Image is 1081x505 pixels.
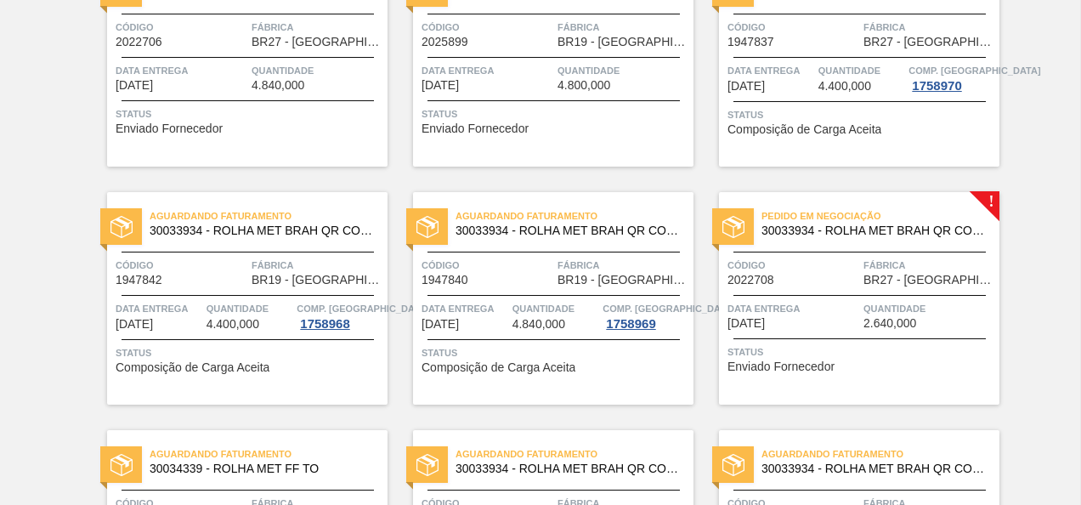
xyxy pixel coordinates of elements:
span: Data entrega [422,62,553,79]
span: Composição de Carga Aceita [116,361,269,374]
a: Comp. [GEOGRAPHIC_DATA]1758970 [908,62,995,93]
span: BR19 - Nova Rio [557,36,689,48]
span: Status [422,344,689,361]
span: 2022708 [727,274,774,287]
span: Enviado Fornecedor [727,360,835,373]
span: 4.840,000 [252,79,304,92]
span: Fábrica [252,19,383,36]
span: Fábrica [557,19,689,36]
span: Status [116,105,383,122]
span: Enviado Fornecedor [422,122,529,135]
span: 30034339 - ROLHA MET FF TO [150,462,374,475]
span: Composição de Carga Aceita [727,123,881,136]
span: 30033934 - ROLHA MET BRAH QR CODE 021CX105 [456,224,680,237]
span: Comp. Carga [297,300,428,317]
span: 30033934 - ROLHA MET BRAH QR CODE 021CX105 [761,224,986,237]
span: 4.800,000 [557,79,610,92]
span: 11/09/2025 [422,79,459,92]
span: 1947842 [116,274,162,287]
span: 2025899 [422,36,468,48]
span: Quantidade [863,300,995,317]
span: Código [727,257,859,274]
img: status [416,454,439,476]
a: !statusPedido em Negociação30033934 - ROLHA MET BRAH QR CODE 021CX105Código2022708FábricaBR27 - [... [693,192,999,405]
span: Código [422,19,553,36]
span: Comp. Carga [908,62,1040,79]
span: Status [727,343,995,360]
span: Aguardando Faturamento [456,207,693,224]
span: Data entrega [727,62,814,79]
span: Composição de Carga Aceita [422,361,575,374]
img: status [110,216,133,238]
a: Comp. [GEOGRAPHIC_DATA]1758969 [603,300,689,331]
span: Fábrica [863,257,995,274]
span: Quantidade [207,300,293,317]
span: Aguardando Faturamento [761,445,999,462]
span: Fábrica [252,257,383,274]
a: Comp. [GEOGRAPHIC_DATA]1758968 [297,300,383,331]
span: 4.840,000 [512,318,565,331]
div: 1758970 [908,79,965,93]
span: Quantidade [512,300,599,317]
span: 4.400,000 [818,80,871,93]
span: 15/09/2025 [422,318,459,331]
span: Aguardando Faturamento [150,445,388,462]
span: Fábrica [863,19,995,36]
span: 1947837 [727,36,774,48]
span: BR19 - Nova Rio [252,274,383,287]
span: Código [116,19,247,36]
div: 1758969 [603,317,659,331]
span: Quantidade [252,62,383,79]
span: BR19 - Nova Rio [557,274,689,287]
span: Código [727,19,859,36]
span: Quantidade [818,62,905,79]
span: Data entrega [116,62,247,79]
a: statusAguardando Faturamento30033934 - ROLHA MET BRAH QR CODE 021CX105Código1947842FábricaBR19 - ... [82,192,388,405]
img: status [722,216,744,238]
span: Código [116,257,247,274]
span: Data entrega [422,300,508,317]
span: Comp. Carga [603,300,734,317]
img: status [416,216,439,238]
span: Data entrega [727,300,859,317]
span: Aguardando Faturamento [150,207,388,224]
span: 08/09/2025 [116,79,153,92]
img: status [110,454,133,476]
span: Código [422,257,553,274]
span: Pedido em Negociação [761,207,999,224]
span: 4.400,000 [207,318,259,331]
span: Status [422,105,689,122]
span: BR27 - Nova Minas [863,36,995,48]
span: BR27 - Nova Minas [863,274,995,287]
span: Aguardando Faturamento [456,445,693,462]
span: 1947840 [422,274,468,287]
span: Data entrega [116,300,202,317]
span: Quantidade [557,62,689,79]
a: statusAguardando Faturamento30033934 - ROLHA MET BRAH QR CODE 021CX105Código1947840FábricaBR19 - ... [388,192,693,405]
span: Fábrica [557,257,689,274]
span: 30033934 - ROLHA MET BRAH QR CODE 021CX105 [761,462,986,475]
div: 1758968 [297,317,353,331]
span: Status [116,344,383,361]
span: 18/09/2025 [727,317,765,330]
span: 30033934 - ROLHA MET BRAH QR CODE 021CX105 [456,462,680,475]
span: 15/09/2025 [116,318,153,331]
img: status [722,454,744,476]
span: 2.640,000 [863,317,916,330]
span: 2022706 [116,36,162,48]
span: Status [727,106,995,123]
span: BR27 - Nova Minas [252,36,383,48]
span: Enviado Fornecedor [116,122,223,135]
span: 15/09/2025 [727,80,765,93]
span: 30033934 - ROLHA MET BRAH QR CODE 021CX105 [150,224,374,237]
